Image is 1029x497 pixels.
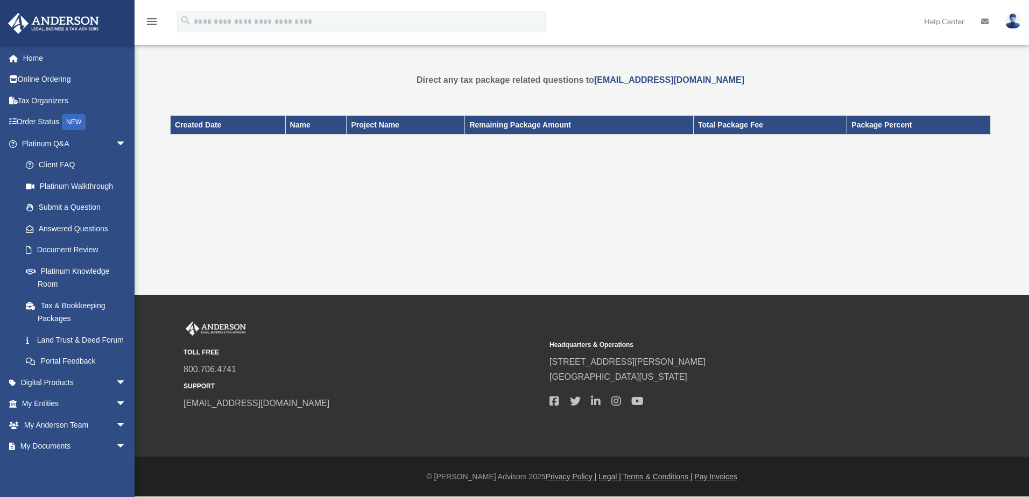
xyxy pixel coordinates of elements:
[15,329,143,351] a: Land Trust & Deed Forum
[116,457,137,479] span: arrow_drop_down
[15,218,143,239] a: Answered Questions
[116,436,137,458] span: arrow_drop_down
[15,197,143,218] a: Submit a Question
[8,69,143,90] a: Online Ordering
[549,339,908,351] small: Headquarters & Operations
[145,15,158,28] i: menu
[8,393,143,415] a: My Entitiesarrow_drop_down
[116,393,137,415] span: arrow_drop_down
[15,295,137,329] a: Tax & Bookkeeping Packages
[15,154,143,176] a: Client FAQ
[8,111,143,133] a: Order StatusNEW
[8,47,143,69] a: Home
[847,116,991,134] th: Package Percent
[184,399,329,408] a: [EMAIL_ADDRESS][DOMAIN_NAME]
[598,472,621,481] a: Legal |
[546,472,597,481] a: Privacy Policy |
[15,239,143,261] a: Document Review
[693,116,847,134] th: Total Package Fee
[116,414,137,436] span: arrow_drop_down
[594,75,744,84] a: [EMAIL_ADDRESS][DOMAIN_NAME]
[145,19,158,28] a: menu
[1005,13,1021,29] img: User Pic
[694,472,737,481] a: Pay Invoices
[347,116,465,134] th: Project Name
[184,365,236,374] a: 800.706.4741
[15,351,143,372] a: Portal Feedback
[549,372,687,381] a: [GEOGRAPHIC_DATA][US_STATE]
[184,322,248,336] img: Anderson Advisors Platinum Portal
[5,13,102,34] img: Anderson Advisors Platinum Portal
[8,372,143,393] a: Digital Productsarrow_drop_down
[171,116,286,134] th: Created Date
[8,133,143,154] a: Platinum Q&Aarrow_drop_down
[62,114,86,130] div: NEW
[184,347,542,358] small: TOLL FREE
[8,436,143,457] a: My Documentsarrow_drop_down
[8,414,143,436] a: My Anderson Teamarrow_drop_down
[623,472,693,481] a: Terms & Conditions |
[8,90,143,111] a: Tax Organizers
[116,372,137,394] span: arrow_drop_down
[8,457,143,478] a: Online Learningarrow_drop_down
[184,381,542,392] small: SUPPORT
[549,357,706,366] a: [STREET_ADDRESS][PERSON_NAME]
[116,133,137,155] span: arrow_drop_down
[285,116,347,134] th: Name
[180,15,192,26] i: search
[15,260,143,295] a: Platinum Knowledge Room
[417,75,744,84] strong: Direct any tax package related questions to
[135,470,1029,484] div: © [PERSON_NAME] Advisors 2025
[15,175,143,197] a: Platinum Walkthrough
[465,116,694,134] th: Remaining Package Amount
